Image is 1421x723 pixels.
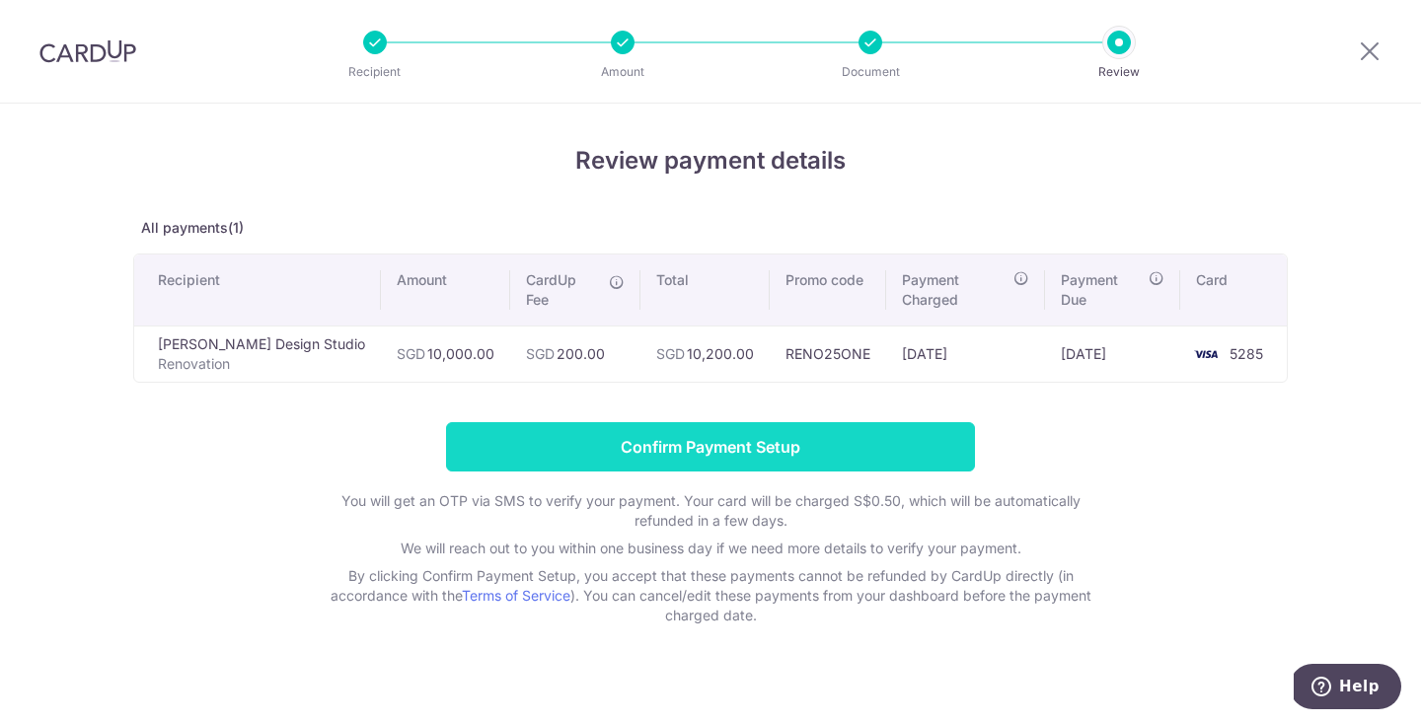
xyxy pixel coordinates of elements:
[1045,325,1180,382] td: [DATE]
[462,587,570,604] a: Terms of Service
[1046,62,1192,82] p: Review
[316,539,1105,558] p: We will reach out to you within one business day if we need more details to verify your payment.
[1294,664,1401,713] iframe: Opens a widget where you can find more information
[39,39,136,63] img: CardUp
[1061,270,1143,310] span: Payment Due
[526,345,555,362] span: SGD
[381,325,510,382] td: 10,000.00
[446,422,975,471] input: Confirm Payment Setup
[902,270,1009,310] span: Payment Charged
[1230,345,1263,362] span: 5285
[656,345,685,362] span: SGD
[302,62,448,82] p: Recipient
[886,325,1046,382] td: [DATE]
[1180,254,1287,325] th: Card
[797,62,943,82] p: Document
[134,325,381,382] td: [PERSON_NAME] Design Studio
[640,254,770,325] th: Total
[158,354,365,374] p: Renovation
[133,143,1288,179] h4: Review payment details
[381,254,510,325] th: Amount
[397,345,425,362] span: SGD
[133,218,1288,238] p: All payments(1)
[134,254,381,325] th: Recipient
[770,325,886,382] td: RENO25ONE
[316,566,1105,625] p: By clicking Confirm Payment Setup, you accept that these payments cannot be refunded by CardUp di...
[770,254,886,325] th: Promo code
[510,325,640,382] td: 200.00
[316,491,1105,531] p: You will get an OTP via SMS to verify your payment. Your card will be charged S$0.50, which will ...
[526,270,599,310] span: CardUp Fee
[1186,342,1226,366] img: <span class="translation_missing" title="translation missing: en.account_steps.new_confirm_form.b...
[640,325,770,382] td: 10,200.00
[550,62,696,82] p: Amount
